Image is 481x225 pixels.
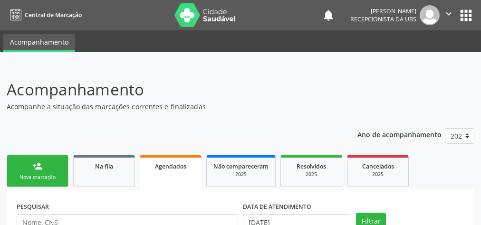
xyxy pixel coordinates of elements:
[288,171,335,178] div: 2025
[7,78,334,102] p: Acompanhamento
[14,174,61,181] div: Nova marcação
[354,171,402,178] div: 2025
[440,5,458,25] button: 
[3,34,75,52] a: Acompanhamento
[95,162,113,170] span: Na fila
[155,162,186,170] span: Agendados
[25,11,82,19] span: Central de Marcação
[443,9,454,19] i: 
[297,162,326,170] span: Resolvidos
[420,5,440,25] img: img
[350,15,416,23] span: Recepcionista da UBS
[7,7,82,23] a: Central de Marcação
[362,162,394,170] span: Cancelados
[458,7,474,24] button: apps
[350,7,416,15] div: [PERSON_NAME]
[213,162,269,170] span: Não compareceram
[322,9,335,22] button: notifications
[213,171,269,178] div: 2025
[7,102,334,112] p: Acompanhe a situação das marcações correntes e finalizadas
[357,128,442,140] p: Ano de acompanhamento
[243,199,311,214] label: DATA DE ATENDIMENTO
[32,161,43,171] div: person_add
